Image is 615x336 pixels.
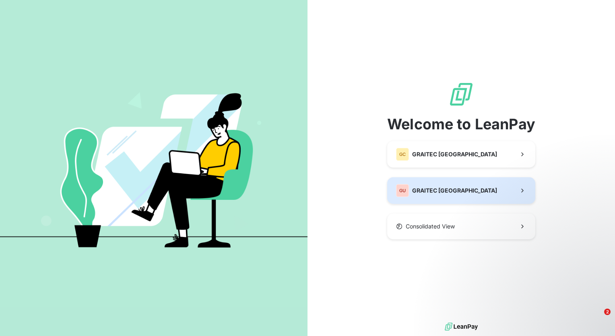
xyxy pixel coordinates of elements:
span: GRAITEC [GEOGRAPHIC_DATA] [412,187,497,195]
button: Consolidated View [387,214,535,239]
iframe: Intercom notifications message [454,258,615,314]
iframe: Intercom live chat [588,309,607,328]
span: Welcome to LeanPay [387,117,535,131]
button: GUGRAITEC [GEOGRAPHIC_DATA] [387,177,535,204]
span: 2 [604,309,611,315]
div: GC [396,148,409,161]
img: logo sigle [448,81,474,107]
span: Consolidated View [406,222,455,230]
div: GU [396,184,409,197]
img: logo [445,321,478,333]
button: GCGRAITEC [GEOGRAPHIC_DATA] [387,141,535,168]
span: GRAITEC [GEOGRAPHIC_DATA] [412,150,497,158]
